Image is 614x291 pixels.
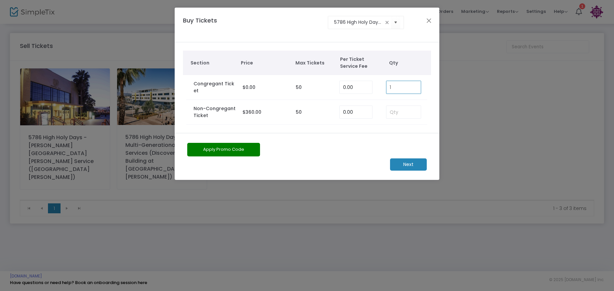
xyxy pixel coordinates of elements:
[180,16,242,34] h4: Buy Tickets
[383,19,391,26] span: clear
[340,106,372,118] input: Enter Service Fee
[389,60,428,66] span: Qty
[194,80,236,94] label: Congregant Ticket
[340,56,378,70] span: Per Ticket Service Fee
[295,60,333,66] span: Max Tickets
[187,143,260,156] button: Apply Promo Code
[340,81,372,94] input: Enter Service Fee
[242,109,261,115] span: $360.00
[386,106,421,118] input: Qty
[390,158,427,171] m-button: Next
[425,16,433,25] button: Close
[334,19,383,26] input: Select an event
[296,109,302,116] label: 50
[242,84,255,91] span: $0.00
[241,60,289,66] span: Price
[391,16,400,29] button: Select
[191,60,235,66] span: Section
[296,84,302,91] label: 50
[194,105,236,119] label: Non-Congregant Ticket
[386,81,421,94] input: Qty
